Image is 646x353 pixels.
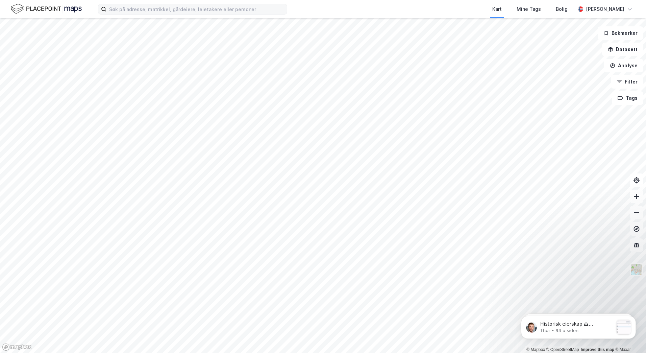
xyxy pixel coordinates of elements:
[604,59,643,72] button: Analyse
[556,5,568,13] div: Bolig
[517,5,541,13] div: Mine Tags
[611,75,643,89] button: Filter
[586,5,624,13] div: [PERSON_NAME]
[602,43,643,56] button: Datasett
[581,347,614,352] a: Improve this map
[2,343,32,351] a: Mapbox homepage
[511,302,646,350] iframe: Intercom notifications melding
[546,347,579,352] a: OpenStreetMap
[11,3,82,15] img: logo.f888ab2527a4732fd821a326f86c7f29.svg
[106,4,287,14] input: Søk på adresse, matrikkel, gårdeiere, leietakere eller personer
[526,347,545,352] a: Mapbox
[598,26,643,40] button: Bokmerker
[630,263,643,276] img: Z
[492,5,502,13] div: Kart
[612,91,643,105] button: Tags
